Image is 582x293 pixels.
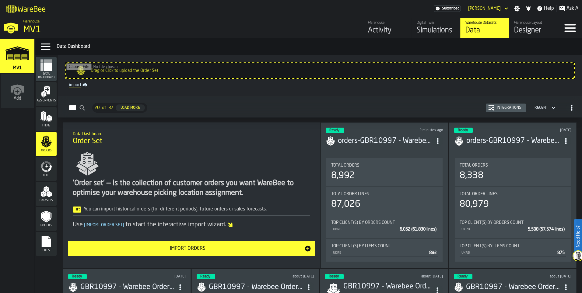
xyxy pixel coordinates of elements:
[80,282,175,292] h3: GBR10997 - Warebee Orders [DATE].csv
[455,239,571,262] div: stat-Top client(s) by Items count
[466,5,509,12] div: DropdownMenuValue-Gavin White
[332,228,397,231] div: UKRB
[455,187,571,215] div: stat-Total Order Lines
[558,18,582,38] label: button-toggle-Menu
[343,282,432,291] h3: GBR10997 - Warebee Orders [DATE].csv
[102,105,106,110] span: of
[83,223,125,227] span: Import Order Set
[466,282,560,292] h3: GBR10997 - Warebee Orders [DATE]
[137,274,186,279] div: Updated: 11/08/2025, 14:29:49 Created: 11/08/2025, 14:29:01
[460,220,566,225] div: Title
[326,157,443,263] section: card-SimulationDashboardCard
[331,163,437,168] div: Title
[37,41,54,53] label: button-toggle-Data Menu
[534,5,556,12] label: button-toggle-Help
[460,163,488,168] span: Total Orders
[80,282,175,292] div: GBR10997 - Warebee Orders 11.08.2025.csv
[331,225,437,233] div: StatList-item-UKRB
[338,136,432,146] h3: orders-GBR10997 - Warebee Orders [DATE].csv-2025-09-09
[460,18,509,38] a: link-to-/wh/i/3ccf57d1-1e0c-4a81-a3bb-c2011c5f0d50/data
[412,18,460,38] a: link-to-/wh/i/3ccf57d1-1e0c-4a81-a3bb-c2011c5f0d50/simulations
[68,241,315,256] button: button-Import Orders
[460,192,566,196] div: Title
[332,251,426,255] div: UKRB
[23,24,188,35] div: MV1
[331,163,359,168] span: Total Orders
[460,192,498,196] span: Total Order Lines
[460,220,524,225] span: Top client(s) by Orders count
[331,220,437,225] div: Title
[512,5,523,12] label: button-toggle-Settings
[68,127,315,149] div: title-Order Set
[331,199,360,210] div: 87,026
[72,275,82,278] span: Ready
[363,18,412,38] a: link-to-/wh/i/3ccf57d1-1e0c-4a81-a3bb-c2011c5f0d50/feed/
[321,122,448,268] div: ItemListCard-DashboardItemContainer
[368,26,407,35] div: Activity
[36,207,57,231] li: menu Policies
[460,199,489,210] div: 80,979
[209,282,303,292] div: GBR10997 - Warebee Orders 05.08.2025.csv
[116,104,145,111] button: button-Load More
[326,239,442,262] div: stat-Top client(s) by Items count
[575,219,581,253] label: Need Help?
[108,105,113,110] span: 37
[535,106,548,110] div: DropdownMenuValue-4
[36,182,57,206] li: menu Datasets
[458,275,468,278] span: Ready
[36,99,57,102] span: Assignments
[509,18,558,38] a: link-to-/wh/i/3ccf57d1-1e0c-4a81-a3bb-c2011c5f0d50/designer
[73,136,102,146] span: Order Set
[66,63,574,78] input: Drag or Click to upload the Order Set
[329,129,339,132] span: Ready
[434,5,461,12] a: link-to-/wh/i/3ccf57d1-1e0c-4a81-a3bb-c2011c5f0d50/settings/billing
[343,282,432,291] div: GBR10997 - Warebee Orders 30.07.2025.csv
[36,232,57,256] li: menu Files
[394,274,443,279] div: Updated: 30/07/2025, 13:15:31 Created: 30/07/2025, 13:14:38
[465,26,504,35] div: Data
[557,5,582,12] label: button-toggle-Ask AI
[326,187,442,215] div: stat-Total Order Lines
[449,122,577,268] div: ItemListCard-DashboardItemContainer
[72,245,304,252] div: Import Orders
[95,105,100,110] span: 20
[73,206,310,213] div: You can import historical orders (for different periods), future orders or sales forecasts.
[454,128,473,133] div: status-3 2
[36,57,57,81] li: menu Data Dashboard
[0,39,34,74] a: link-to-/wh/i/3ccf57d1-1e0c-4a81-a3bb-c2011c5f0d50/simulations
[429,251,436,255] span: 883
[331,192,369,196] span: Total Order Lines
[544,5,554,12] span: Help
[434,5,461,12] div: Menu Subscription
[36,149,57,152] span: Orders
[84,223,86,227] span: [
[197,274,215,279] div: status-3 2
[57,43,580,50] div: Data Dashboard
[338,136,432,146] div: orders-GBR10997 - Warebee Orders 9.9.25.csv-2025-09-09
[36,199,57,202] span: Datasets
[36,107,57,131] li: menu Items
[265,274,314,279] div: Updated: 05/08/2025, 09:12:33 Created: 05/08/2025, 09:12:14
[326,158,442,186] div: stat-Total Orders
[557,251,565,255] span: 875
[331,170,355,181] div: 8,992
[514,21,553,25] div: Warehouse Layout
[394,128,443,132] div: Updated: 09/09/2025, 13:40:37 Created: 09/09/2025, 13:39:39
[522,274,571,279] div: Updated: 24/07/2025, 13:17:11 Created: 25/03/2025, 10:19:52
[68,274,87,279] div: status-3 2
[458,129,468,132] span: Ready
[514,26,553,35] div: Designer
[466,282,560,292] div: GBR10997 - Warebee Orders 24.07.25
[466,136,560,146] div: orders-GBR10997 - Warebee Orders 04.09.2025.csv-2025-09-07
[36,224,57,227] span: Policies
[329,275,339,278] span: Ready
[36,124,57,127] span: Items
[73,130,310,136] h2: Sub Title
[209,282,303,292] h3: GBR10997 - Warebee Orders [DATE].csv
[331,220,395,225] span: Top client(s) by Orders count
[331,249,437,257] div: StatList-item-UKRB
[460,244,566,249] div: Title
[461,251,555,255] div: UKRB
